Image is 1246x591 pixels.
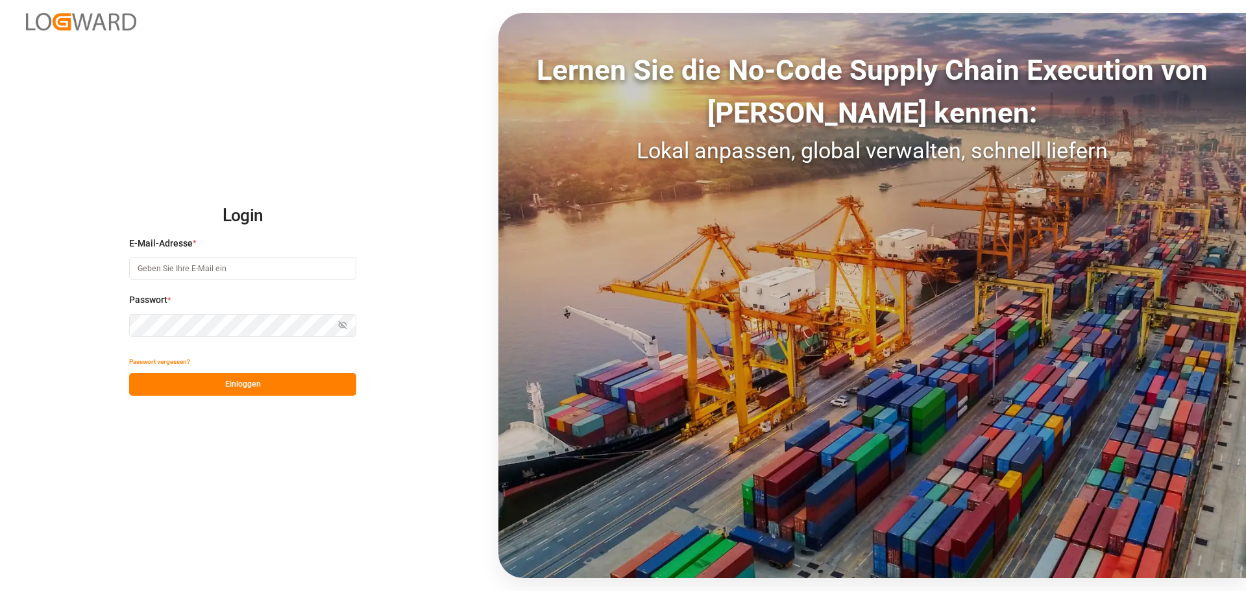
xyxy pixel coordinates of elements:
input: Geben Sie Ihre E-Mail ein [129,257,356,280]
font: Login [223,206,263,225]
font: Lokal anpassen, global verwalten, schnell liefern [637,138,1108,163]
button: Passwort vergessen? [129,350,190,373]
button: Einloggen [129,373,356,396]
img: Logward_new_orange.png [26,13,136,30]
font: E-Mail-Adresse [129,238,193,248]
font: Einloggen [225,380,261,389]
font: Passwort [129,295,167,305]
font: Lernen Sie die No-Code Supply Chain Execution von [PERSON_NAME] kennen: [537,53,1208,130]
font: Passwort vergessen? [129,358,190,365]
